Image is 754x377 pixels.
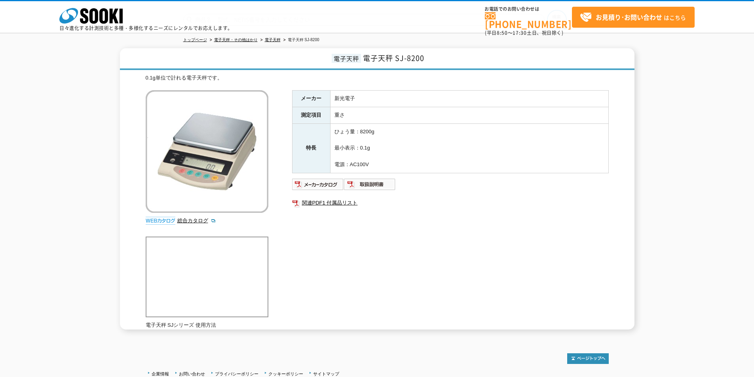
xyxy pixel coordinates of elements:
th: メーカー [292,91,330,107]
a: サイトマップ [313,371,339,376]
span: お電話でのお問い合わせは [485,7,572,11]
a: プライバシーポリシー [215,371,258,376]
li: 電子天秤 SJ-8200 [282,36,319,44]
span: 電子天秤 SJ-8200 [363,53,424,63]
a: 電子天秤 [265,38,281,42]
span: 電子天秤 [332,54,361,63]
img: webカタログ [146,217,175,225]
a: お見積り･お問い合わせはこちら [572,7,695,28]
a: 取扱説明書 [344,183,396,189]
span: 17:30 [513,29,527,36]
span: 8:50 [497,29,508,36]
img: 電子天秤 SJ-8200 [146,90,268,213]
p: 電子天秤 SJシリーズ 使用方法 [146,321,268,330]
img: 取扱説明書 [344,178,396,191]
a: 関連PDF1 付属品リスト [292,198,609,208]
p: 日々進化する計測技術と多種・多様化するニーズにレンタルでお応えします。 [59,26,233,30]
td: ひょう量：8200g 最小表示：0.1g 電源：AC100V [330,123,608,173]
a: 企業情報 [152,371,169,376]
strong: お見積り･お問い合わせ [596,12,662,22]
th: 測定項目 [292,107,330,123]
a: [PHONE_NUMBER] [485,12,572,28]
a: お問い合わせ [179,371,205,376]
img: トップページへ [567,353,609,364]
td: 新光電子 [330,91,608,107]
a: クッキーポリシー [268,371,303,376]
a: 電子天秤・その他はかり [214,38,258,42]
a: 総合カタログ [177,218,216,224]
a: トップページ [183,38,207,42]
div: 0.1g単位で計れる電子天秤です。 [146,74,609,82]
span: はこちら [580,11,686,23]
td: 重さ [330,107,608,123]
span: (平日 ～ 土日、祝日除く) [485,29,563,36]
img: メーカーカタログ [292,178,344,191]
a: メーカーカタログ [292,183,344,189]
th: 特長 [292,123,330,173]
